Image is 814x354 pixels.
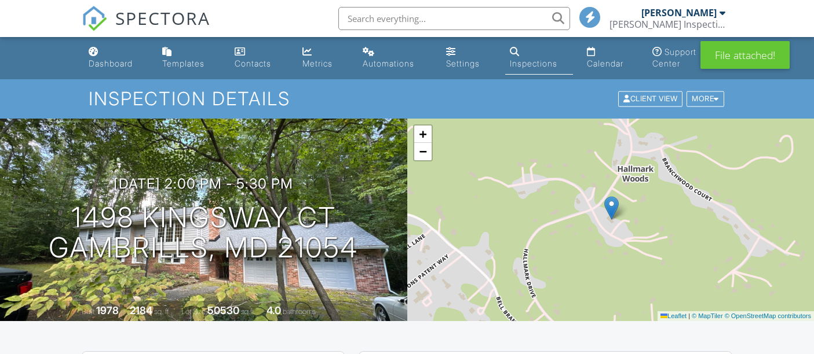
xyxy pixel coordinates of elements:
a: Automations (Basic) [358,42,432,75]
div: Metrics [302,58,333,68]
a: SPECTORA [82,16,210,40]
a: Contacts [230,42,289,75]
span: − [419,144,426,158]
div: Support Center [652,47,696,68]
a: Client View [617,94,685,102]
div: Templates [162,58,205,68]
h1: Inspection Details [89,89,725,109]
div: File attached! [700,41,790,69]
span: | [688,312,690,319]
div: Dashboard [89,58,133,68]
input: Search everything... [338,7,570,30]
div: [PERSON_NAME] [641,7,717,19]
a: © MapTiler [692,312,723,319]
a: Zoom in [414,126,432,143]
a: © OpenStreetMap contributors [725,312,811,319]
h3: [DATE] 2:00 pm - 5:30 pm [114,176,293,191]
div: 4.0 [267,304,281,316]
a: Settings [441,42,496,75]
a: Dashboard [84,42,149,75]
div: Contacts [235,58,271,68]
div: 1978 [96,304,119,316]
span: sq.ft. [241,307,255,316]
div: 2184 [130,304,152,316]
span: SPECTORA [115,6,210,30]
a: Metrics [298,42,349,75]
div: 50530 [207,304,239,316]
a: Leaflet [660,312,687,319]
div: More [687,91,724,107]
a: Zoom out [414,143,432,160]
div: Inspections [510,58,557,68]
img: Marker [604,196,619,220]
span: bathrooms [283,307,316,316]
span: sq. ft. [154,307,170,316]
a: Support Center [648,42,730,75]
span: + [419,127,426,141]
img: The Best Home Inspection Software - Spectora [82,6,107,31]
div: Calendar [587,58,623,68]
h1: 1498 Kingsway Ct Gambrills, MD 21054 [49,202,358,264]
div: Settings [446,58,480,68]
a: Calendar [582,42,638,75]
div: Automations [363,58,414,68]
div: Client View [618,91,682,107]
div: Melton Inspection Services [609,19,725,30]
span: Built [82,307,94,316]
a: Inspections [505,42,574,75]
a: Templates [158,42,221,75]
span: Lot Size [181,307,206,316]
